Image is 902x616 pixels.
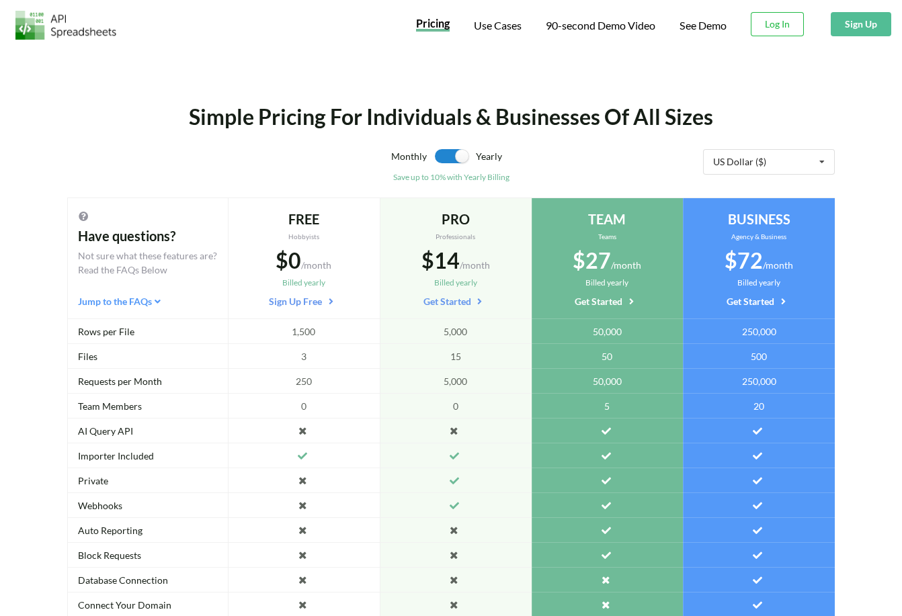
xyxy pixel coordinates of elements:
[67,319,228,344] div: Rows per File
[474,19,522,32] span: Use Cases
[476,149,639,171] div: Yearly
[15,11,116,40] img: Logo.png
[67,344,228,369] div: Files
[264,149,427,171] div: Monthly
[453,399,458,413] span: 0
[133,101,770,133] div: Simple Pricing For Individuals & Businesses Of All Sizes
[575,294,639,307] a: Get Started
[713,157,766,167] div: US Dollar ($)
[593,374,622,388] span: 50,000
[67,394,228,419] div: Team Members
[391,232,521,242] div: Professionals
[301,349,306,363] span: 3
[67,518,228,543] div: Auto Reporting
[450,349,461,363] span: 15
[269,294,339,307] a: Sign Up Free
[831,12,891,36] button: Sign Up
[391,277,521,289] div: Billed yearly
[546,20,655,31] span: 90-second Demo Video
[416,17,450,30] span: Pricing
[751,349,767,363] span: 500
[725,247,763,273] span: $72
[301,259,331,271] span: /month
[391,209,521,229] div: PRO
[602,349,612,363] span: 50
[276,247,301,273] span: $0
[423,294,488,307] a: Get Started
[742,324,776,339] span: 250,000
[753,399,764,413] span: 20
[444,374,467,388] span: 5,000
[67,443,228,468] div: Importer Included
[460,259,490,271] span: /month
[78,226,217,246] div: Have questions?
[67,493,228,518] div: Webhooks
[67,543,228,568] div: Block Requests
[78,294,217,308] div: Jump to the FAQs
[444,324,467,339] span: 5,000
[78,249,217,277] div: Not sure what these features are? Read the FAQs Below
[542,232,673,242] div: Teams
[67,568,228,592] div: Database Connection
[301,399,306,413] span: 0
[573,247,611,273] span: $27
[239,277,369,289] div: Billed yearly
[611,259,641,271] span: /month
[763,259,793,271] span: /month
[604,399,610,413] span: 5
[421,247,460,273] span: $14
[542,277,673,289] div: Billed yearly
[67,468,228,493] div: Private
[742,374,776,388] span: 250,000
[296,374,312,388] span: 250
[542,209,673,229] div: TEAM
[292,324,315,339] span: 1,500
[727,294,791,307] a: Get Started
[67,419,228,443] div: AI Query API
[593,324,622,339] span: 50,000
[67,369,228,394] div: Requests per Month
[239,232,369,242] div: Hobbyists
[694,209,824,229] div: BUSINESS
[264,171,638,183] div: Save up to 10% with Yearly Billing
[694,232,824,242] div: Agency & Business
[751,12,804,36] button: Log In
[239,209,369,229] div: FREE
[694,277,824,289] div: Billed yearly
[680,19,727,33] a: See Demo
